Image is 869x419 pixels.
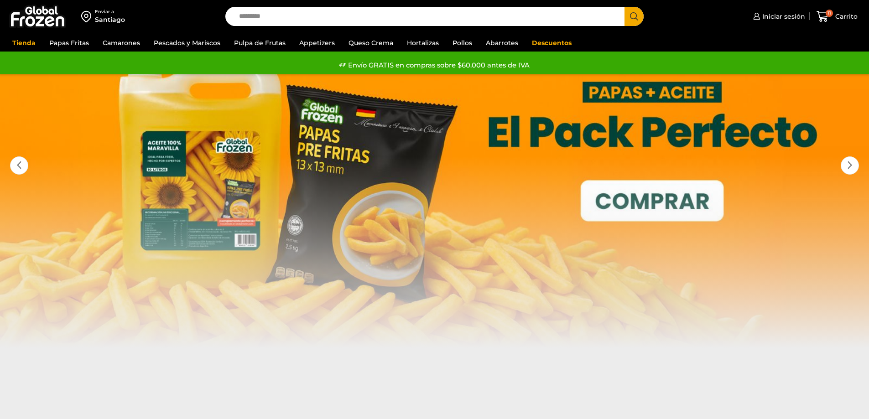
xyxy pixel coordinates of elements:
a: Pulpa de Frutas [229,34,290,52]
span: 11 [826,10,833,17]
span: Carrito [833,12,858,21]
div: Santiago [95,15,125,24]
a: Camarones [98,34,145,52]
a: Queso Crema [344,34,398,52]
a: Iniciar sesión [751,7,805,26]
a: Tienda [8,34,40,52]
a: Abarrotes [481,34,523,52]
a: Pollos [448,34,477,52]
span: Iniciar sesión [760,12,805,21]
button: Search button [624,7,644,26]
a: Papas Fritas [45,34,94,52]
a: 11 Carrito [814,6,860,27]
img: address-field-icon.svg [81,9,95,24]
a: Pescados y Mariscos [149,34,225,52]
a: Appetizers [295,34,339,52]
a: Hortalizas [402,34,443,52]
a: Descuentos [527,34,576,52]
div: Enviar a [95,9,125,15]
